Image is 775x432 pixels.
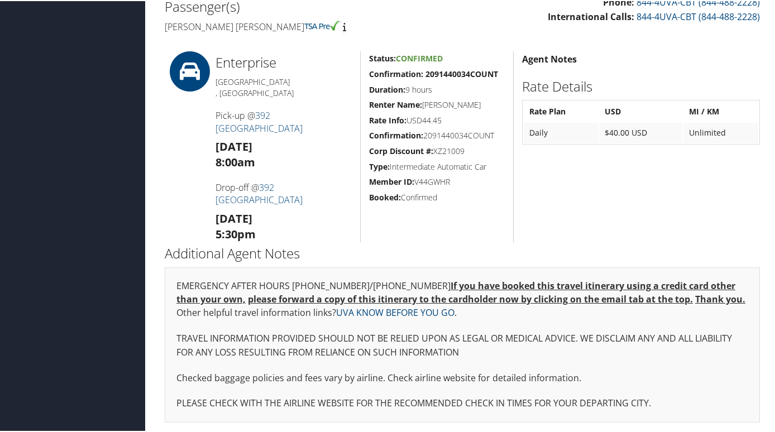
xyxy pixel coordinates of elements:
[176,370,748,385] p: Checked baggage policies and fees vary by airline. Check airline website for detailed information.
[599,100,682,121] th: USD
[637,9,760,22] a: 844-4UVA-CBT (844-488-2228)
[369,145,433,155] strong: Corp Discount #:
[216,138,252,153] strong: [DATE]
[176,305,748,319] p: Other helpful travel information links? .
[216,75,352,97] h5: [GEOGRAPHIC_DATA] , [GEOGRAPHIC_DATA]
[369,83,505,94] h5: 9 hours
[369,83,405,94] strong: Duration:
[369,191,401,201] strong: Booked:
[524,122,597,142] td: Daily
[336,305,455,318] a: UVA KNOW BEFORE YOU GO
[522,52,577,64] strong: Agent Notes
[369,98,422,109] strong: Renter Name:
[369,129,505,140] h5: 2091440034COUNT
[216,108,303,133] a: 392 [GEOGRAPHIC_DATA]
[165,20,454,32] h4: [PERSON_NAME] [PERSON_NAME]
[369,129,423,140] strong: Confirmation:
[369,114,406,124] strong: Rate Info:
[548,9,634,22] strong: International Calls:
[695,292,745,304] u: Thank you.
[165,266,760,421] div: EMERGENCY AFTER HOURS [PHONE_NUMBER]/[PHONE_NUMBER]
[369,52,396,63] strong: Status:
[165,243,760,262] h2: Additional Agent Notes
[522,76,760,95] h2: Rate Details
[369,191,505,202] h5: Confirmed
[216,153,255,169] strong: 8:00am
[248,292,693,304] u: please forward a copy of this itinerary to the cardholder now by clicking on the email tab at the...
[369,98,505,109] h5: [PERSON_NAME]
[216,52,352,71] h2: Enterprise
[216,180,303,205] a: 392 [GEOGRAPHIC_DATA]
[369,145,505,156] h5: XZ21009
[599,122,682,142] td: $40.00 USD
[369,175,505,186] h5: V44GWHR
[369,114,505,125] h5: USD44.45
[216,210,252,225] strong: [DATE]
[524,100,597,121] th: Rate Plan
[369,68,498,78] strong: Confirmation: 2091440034COUNT
[216,108,352,133] h4: Pick-up @
[216,180,352,205] h4: Drop-off @
[369,175,414,186] strong: Member ID:
[683,100,758,121] th: MI / KM
[369,160,390,171] strong: Type:
[176,279,735,304] u: If you have booked this travel itinerary using a credit card other than your own,
[176,330,748,359] p: TRAVEL INFORMATION PROVIDED SHOULD NOT BE RELIED UPON AS LEGAL OR MEDICAL ADVICE. WE DISCLAIM ANY...
[683,122,758,142] td: Unlimited
[369,160,505,171] h5: Intermediate Automatic Car
[304,20,341,30] img: tsa-precheck.png
[216,225,256,241] strong: 5:30pm
[176,395,748,410] p: PLEASE CHECK WITH THE AIRLINE WEBSITE FOR THE RECOMMENDED CHECK IN TIMES FOR YOUR DEPARTING CITY.
[396,52,443,63] span: Confirmed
